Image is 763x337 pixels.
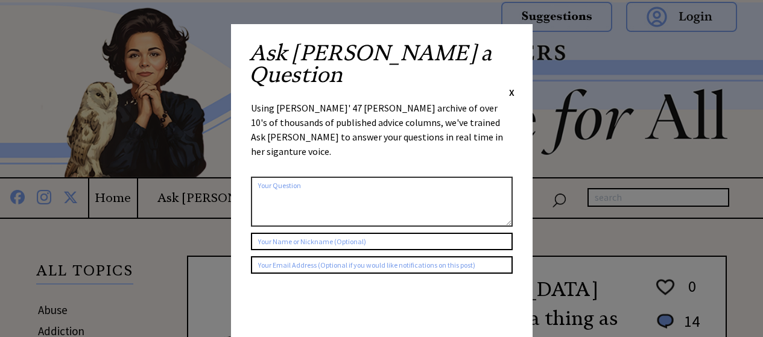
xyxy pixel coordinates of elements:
[251,101,513,171] div: Using [PERSON_NAME]' 47 [PERSON_NAME] archive of over 10's of thousands of published advice colum...
[509,86,514,98] span: X
[249,42,514,86] h2: Ask [PERSON_NAME] a Question
[251,233,513,250] input: Your Name or Nickname (Optional)
[251,256,513,274] input: Your Email Address (Optional if you would like notifications on this post)
[251,286,434,333] iframe: reCAPTCHA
